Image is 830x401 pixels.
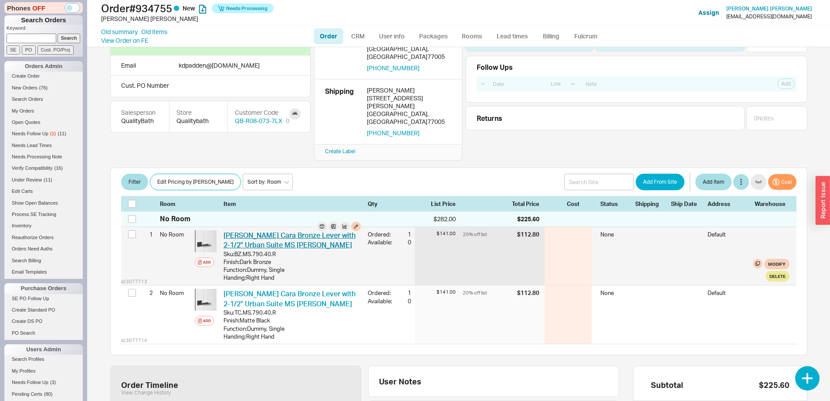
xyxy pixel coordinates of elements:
div: Default [708,289,751,318]
div: $225.60 [759,380,789,390]
a: Create Standard PO [4,305,83,315]
div: $282.00 [415,215,456,223]
span: Add [781,80,791,87]
div: Address [708,200,751,208]
a: Rooms [456,28,488,44]
div: Status [600,200,632,208]
span: id: 3077714 [121,337,147,344]
span: [PERSON_NAME] [PERSON_NAME] [726,5,812,12]
div: Ordered: [368,230,396,238]
a: Needs Processing Note [4,152,83,161]
span: New Orders [12,85,37,90]
div: Room [160,200,191,208]
a: Orders Need Auths [4,244,83,254]
div: Default [708,230,751,259]
a: Create Label [325,148,356,154]
button: Cost [768,174,796,190]
div: Phones [4,2,83,14]
span: Needs Processing Note [12,154,62,159]
div: Sku: [224,250,234,258]
a: SE PO Follow Up [4,294,83,303]
div: Sku: [224,308,234,316]
a: Pending Certs(80) [4,390,83,399]
span: New [183,4,195,12]
button: Delete [766,271,789,281]
span: Filter [129,177,141,187]
input: Note [581,78,734,90]
div: No Room [160,285,191,300]
div: $112.80 [517,289,539,297]
div: Purchase Orders [4,283,83,294]
span: Needs Processing [226,2,268,14]
button: Modify [764,259,789,269]
div: 20 % off list [463,289,515,297]
span: ( 3 ) [50,380,56,385]
div: Add [203,317,211,324]
a: QB-R08-073-7LX [235,117,282,125]
div: List Price [415,200,456,208]
button: Assign [698,8,719,17]
div: Add [203,259,211,266]
button: Add [195,257,214,267]
a: [PERSON_NAME] Cara Bronze Lever with 2-1/2" Urban Suite MS [PERSON_NAME] [224,231,356,249]
div: Shipping [325,86,360,137]
span: ( 11 ) [58,131,66,136]
span: Needs Follow Up [12,380,48,385]
div: Function : Dummy, Single [224,266,361,274]
div: 20 % off list [463,230,515,238]
div: Customer Code [235,108,289,117]
span: ( 80 ) [44,391,53,397]
span: Edit Pricing by [PERSON_NAME] [157,177,234,187]
span: Process SE Tracking [12,212,56,217]
div: None [600,289,632,318]
a: [PERSON_NAME] Cara Bronze Lever with 2-1/2" Urban Suite MS [PERSON_NAME] [224,289,356,308]
a: My Orders [4,106,83,116]
input: Date [488,78,544,90]
div: Item [224,200,364,208]
div: $141.00 [415,289,456,295]
div: Shipping [635,200,667,208]
div: 1 [142,227,153,242]
div: Follow Ups [477,63,513,71]
div: No Room [160,227,191,242]
div: TC.MS.790.40.R [234,308,276,316]
div: 0 [286,117,289,125]
div: Returns [477,113,741,123]
input: SE [7,45,20,55]
div: [STREET_ADDRESS][PERSON_NAME] [367,94,451,110]
div: Cust. PO Number [110,76,311,97]
a: Create DS PO [4,317,83,326]
div: 2 [142,285,153,300]
div: Orders Admin [4,61,83,72]
a: Under Review(11) [4,175,83,185]
input: Cust. PO/Proj [37,45,74,55]
a: Order [314,28,343,44]
button: [PHONE_NUMBER] [367,64,420,72]
a: View Order on FE [101,37,148,44]
a: User info [373,28,411,44]
a: Verify Compatibility(16) [4,164,83,173]
div: Warehouse [755,200,789,208]
div: Email [121,61,136,70]
div: kdpadden @ [DOMAIN_NAME] [179,61,260,70]
div: [PERSON_NAME] [PERSON_NAME] [101,14,417,23]
a: Needs Lead Times [4,141,83,150]
div: Subtotal [651,380,683,390]
div: Available: [368,297,396,305]
div: Ship Date [671,200,704,208]
div: Qualitybath [176,117,220,125]
span: ( 16 ) [54,165,63,171]
div: $141.00 [415,230,456,237]
h1: Order # 934755 [101,2,417,14]
a: Old items [141,27,167,36]
span: Pending Certs [12,391,42,397]
a: Search Billing [4,256,83,265]
button: View Change History [121,390,171,396]
div: 0 Note s [754,114,774,123]
a: My Profiles [4,367,83,376]
span: Verify Compatibility [12,165,53,171]
span: OFF [32,3,45,13]
div: QualityBath [121,117,159,125]
span: ( 11 ) [44,177,52,182]
a: Search Profiles [4,355,83,364]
